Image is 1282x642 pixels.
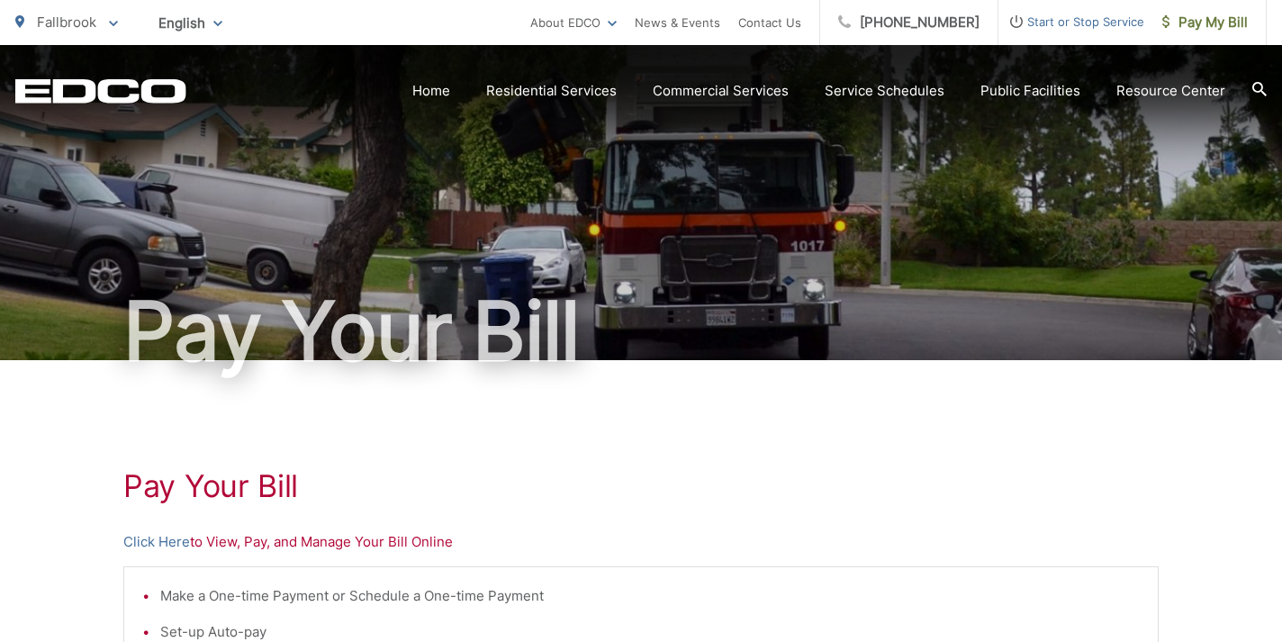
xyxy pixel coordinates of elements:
[145,7,236,39] span: English
[123,468,1159,504] h1: Pay Your Bill
[825,80,944,102] a: Service Schedules
[123,531,190,553] a: Click Here
[160,585,1140,607] li: Make a One-time Payment or Schedule a One-time Payment
[412,80,450,102] a: Home
[980,80,1080,102] a: Public Facilities
[530,12,617,33] a: About EDCO
[1162,12,1248,33] span: Pay My Bill
[15,78,186,104] a: EDCD logo. Return to the homepage.
[738,12,801,33] a: Contact Us
[37,14,96,31] span: Fallbrook
[486,80,617,102] a: Residential Services
[635,12,720,33] a: News & Events
[1116,80,1225,102] a: Resource Center
[15,286,1267,376] h1: Pay Your Bill
[123,531,1159,553] p: to View, Pay, and Manage Your Bill Online
[653,80,789,102] a: Commercial Services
